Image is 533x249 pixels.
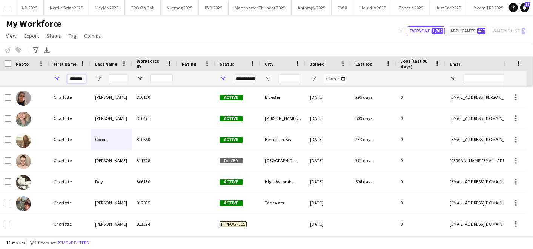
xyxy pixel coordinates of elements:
[91,150,132,171] div: [PERSON_NAME]
[137,75,143,82] button: Open Filter Menu
[260,129,306,150] div: Bexhill-on-Sea
[351,171,396,192] div: 504 days
[351,108,396,129] div: 609 days
[306,171,351,192] div: [DATE]
[220,95,243,100] span: Active
[44,0,89,15] button: Nordic Spirit 2025
[260,87,306,108] div: Bicester
[132,108,177,129] div: 810471
[54,75,60,82] button: Open Filter Menu
[310,75,317,82] button: Open Filter Menu
[351,87,396,108] div: 295 days
[16,175,31,190] img: Charlotte Day
[306,192,351,213] div: [DATE]
[407,26,445,35] button: Everyone1,707
[396,171,445,192] div: 0
[34,240,56,246] span: 2 filters set
[220,221,247,227] span: In progress
[95,75,102,82] button: Open Filter Menu
[49,192,91,213] div: Charlotte
[132,129,177,150] div: 810550
[351,129,396,150] div: 233 days
[260,192,306,213] div: Tadcaster
[260,171,306,192] div: High Wycombe
[448,26,487,35] button: Applicants467
[16,61,29,67] span: Photo
[467,0,510,15] button: Ploom TRS 2025
[49,171,91,192] div: Charlotte
[24,32,39,39] span: Export
[199,0,229,15] button: BYD 2025
[292,0,332,15] button: Anthropy 2025
[54,61,77,67] span: First Name
[132,171,177,192] div: 806130
[265,75,272,82] button: Open Filter Menu
[306,214,351,234] div: [DATE]
[91,214,132,234] div: [PERSON_NAME]
[220,75,226,82] button: Open Filter Menu
[396,129,445,150] div: 0
[161,0,199,15] button: Nutmeg 2025
[229,0,292,15] button: Manchester Thunder 2025
[84,32,101,39] span: Comms
[67,74,86,83] input: First Name Filter Input
[16,196,31,211] img: Charlotte Fletcher
[396,214,445,234] div: 0
[3,31,20,41] a: View
[430,0,467,15] button: Just Eat 2025
[278,74,301,83] input: City Filter Input
[49,150,91,171] div: Charlotte
[91,87,132,108] div: [PERSON_NAME]
[81,31,104,41] a: Comms
[396,192,445,213] div: 0
[15,0,44,15] button: AO 2025
[16,154,31,169] img: Charlotte Dale
[95,61,117,67] span: Last Name
[132,214,177,234] div: 811274
[16,91,31,106] img: Charlotte Barrett
[91,129,132,150] div: Coxon
[132,150,177,171] div: 811728
[260,150,306,171] div: [GEOGRAPHIC_DATA]
[66,31,80,41] a: Tag
[477,28,485,34] span: 467
[220,61,234,67] span: Status
[150,74,173,83] input: Workforce ID Filter Input
[220,179,243,185] span: Active
[332,0,353,15] button: TWIX
[182,61,196,67] span: Rating
[132,192,177,213] div: 812035
[49,214,91,234] div: Charlotte
[21,31,42,41] a: Export
[31,46,40,55] app-action-btn: Advanced filters
[137,58,164,69] span: Workforce ID
[91,171,132,192] div: Day
[351,150,396,171] div: 371 days
[46,32,61,39] span: Status
[392,0,430,15] button: Genesis 2025
[525,2,530,7] span: 32
[355,61,372,67] span: Last job
[43,31,64,41] a: Status
[520,3,529,12] a: 32
[220,158,243,164] span: Paused
[125,0,161,15] button: TRO On Call
[132,87,177,108] div: 810110
[396,108,445,129] div: 0
[265,61,273,67] span: City
[401,58,432,69] span: Jobs (last 90 days)
[49,87,91,108] div: Charlotte
[220,137,243,143] span: Active
[49,108,91,129] div: Charlotte
[396,150,445,171] div: 0
[220,116,243,121] span: Active
[306,108,351,129] div: [DATE]
[324,74,346,83] input: Joined Filter Input
[91,192,132,213] div: [PERSON_NAME]
[42,46,51,55] app-action-btn: Export XLSX
[6,32,17,39] span: View
[396,87,445,108] div: 0
[69,32,77,39] span: Tag
[220,200,243,206] span: Active
[432,28,443,34] span: 1,707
